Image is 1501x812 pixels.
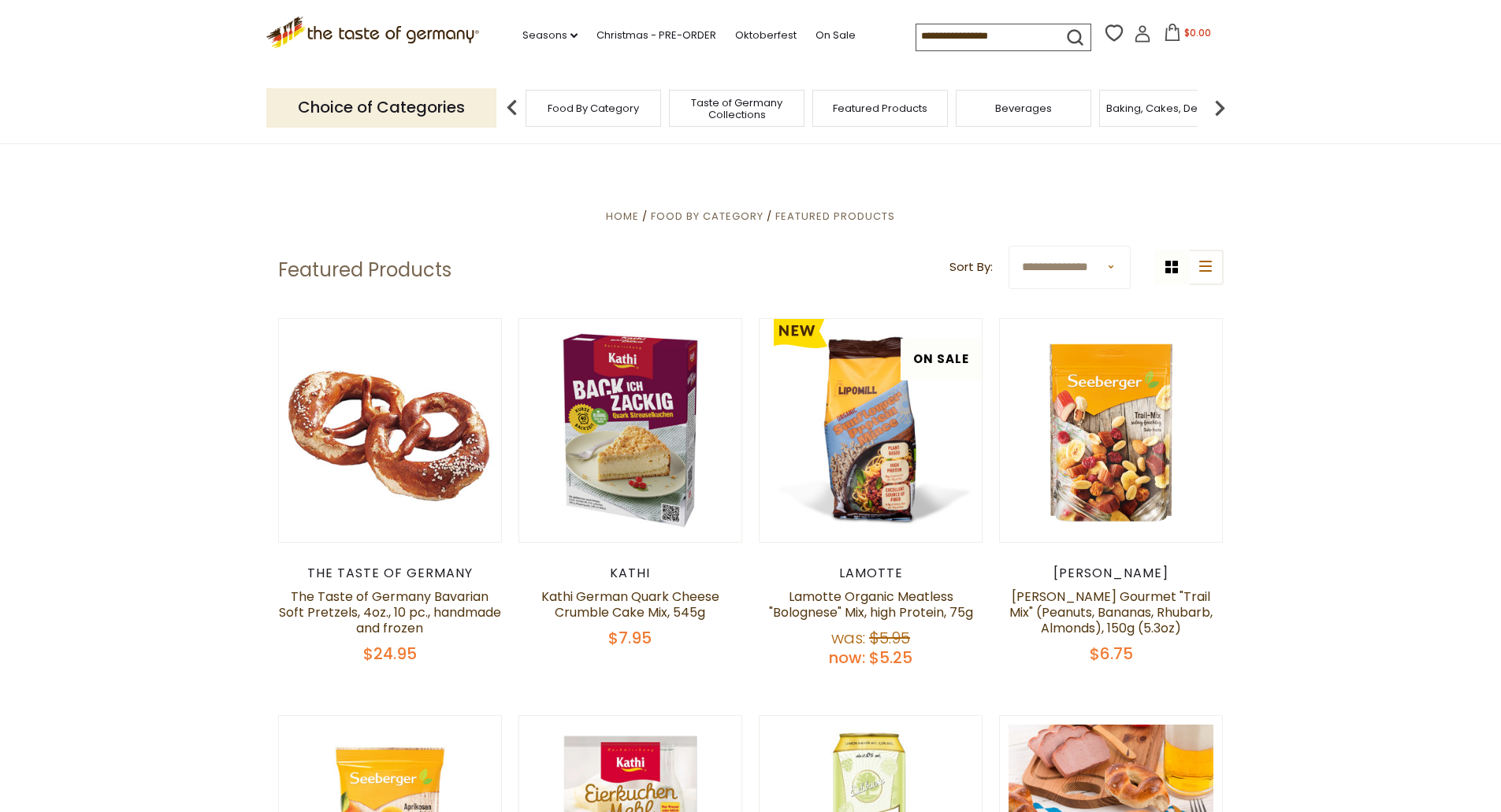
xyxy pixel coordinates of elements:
a: Baking, Cakes, Desserts [1106,102,1228,114]
a: Featured Products [775,209,895,224]
a: Seasons [522,27,578,44]
img: Kathi German Quark Cheese Crumble Cake Mix, 545g [519,319,742,542]
a: Featured Products [833,102,927,114]
label: Now: [829,647,865,669]
p: Choice of Categories [266,88,496,127]
a: Home [606,209,639,224]
a: Lamotte Organic Meatless "Bolognese" Mix, high Protein, 75g [769,588,973,621]
a: Kathi German Quark Cheese Crumble Cake Mix, 545g [541,588,719,621]
img: previous arrow [496,92,528,124]
a: Taste of Germany Collections [674,97,800,121]
a: Christmas - PRE-ORDER [596,27,716,44]
button: $0.00 [1154,24,1221,47]
span: $7.95 [608,627,652,649]
a: On Sale [816,27,856,44]
div: The Taste of Germany [278,565,503,581]
span: $6.75 [1090,643,1133,665]
img: Seeberger Gourmet "Trail Mix" (Peanuts, Bananas, Rhubarb, Almonds), 150g (5.3oz) [1000,319,1223,542]
a: The Taste of Germany Bavarian Soft Pretzels, 4oz., 10 pc., handmade and frozen [279,588,501,637]
a: Food By Category [651,209,764,224]
span: $0.00 [1184,26,1211,39]
a: Food By Category [548,102,639,114]
a: Beverages [995,102,1052,114]
div: Kathi [518,565,743,581]
div: [PERSON_NAME] [999,565,1224,581]
img: next arrow [1204,92,1235,124]
label: Was: [831,627,865,649]
img: The Taste of Germany Bavarian Soft Pretzels, 4oz., 10 pc., handmade and frozen [279,319,502,542]
div: Lamotte [759,565,983,581]
h1: Featured Products [278,258,451,282]
a: Oktoberfest [735,27,797,44]
span: $24.95 [363,643,417,665]
span: $5.95 [869,627,910,649]
label: Sort By: [949,258,993,277]
img: Lamotte Organic Meatless "Bolognese" Mix, high Protein, 75g [760,319,983,542]
a: [PERSON_NAME] Gourmet "Trail Mix" (Peanuts, Bananas, Rhubarb, Almonds), 150g (5.3oz) [1009,588,1213,637]
span: $5.25 [869,647,912,669]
